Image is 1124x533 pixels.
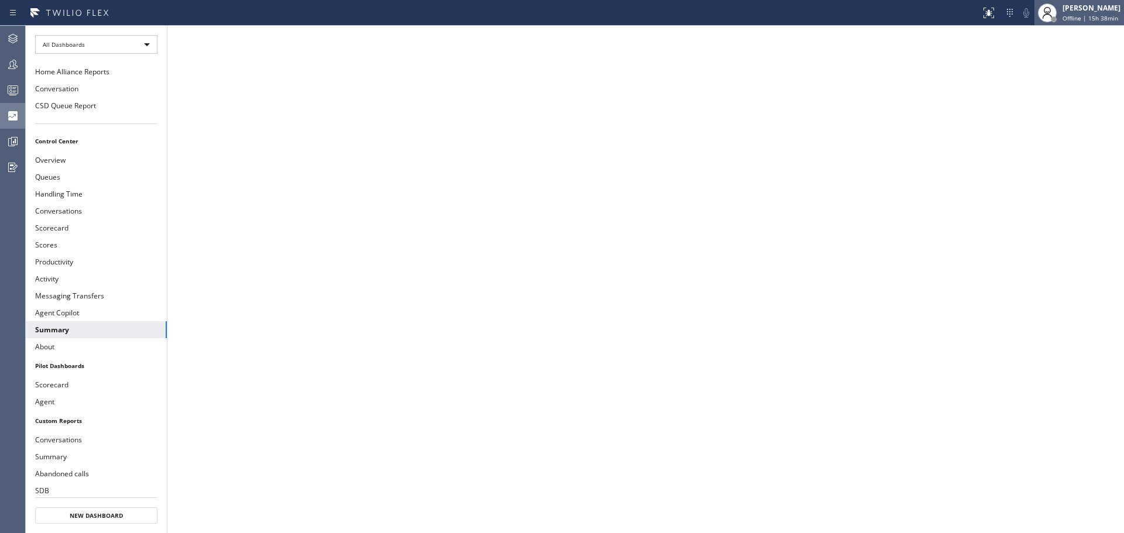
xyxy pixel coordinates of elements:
button: Conversations [26,202,167,219]
iframe: To enrich screen reader interactions, please activate Accessibility in Grammarly extension settings [167,26,1124,533]
button: Summary [26,448,167,465]
button: Agent [26,393,167,410]
div: [PERSON_NAME] [1063,3,1120,13]
button: Overview [26,152,167,169]
button: Scores [26,236,167,253]
button: Activity [26,270,167,287]
button: Queues [26,169,167,185]
button: Summary [26,321,167,338]
button: Abandoned calls [26,465,167,482]
span: Offline | 15h 38min [1063,14,1118,22]
li: Pilot Dashboards [26,358,167,373]
div: All Dashboards [35,35,157,54]
button: Conversation [26,80,167,97]
button: Scorecard [26,219,167,236]
button: Home Alliance Reports [26,63,167,80]
button: Scorecard [26,376,167,393]
button: Conversations [26,431,167,448]
button: CSD Queue Report [26,97,167,114]
button: SDB [26,482,167,499]
button: Mute [1018,5,1034,21]
button: About [26,338,167,355]
li: Custom Reports [26,413,167,428]
button: Messaging Transfers [26,287,167,304]
button: Handling Time [26,185,167,202]
li: Control Center [26,133,167,149]
button: New Dashboard [35,507,157,524]
button: Agent Copilot [26,304,167,321]
button: Productivity [26,253,167,270]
